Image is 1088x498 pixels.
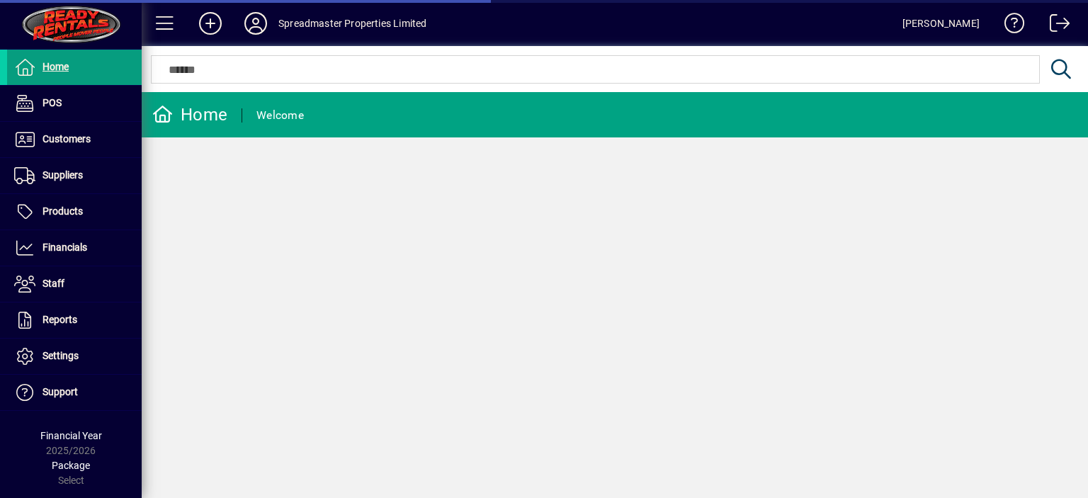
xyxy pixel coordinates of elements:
span: Financial Year [40,430,102,441]
span: Support [42,386,78,397]
a: POS [7,86,142,121]
a: Settings [7,339,142,374]
span: Home [42,61,69,72]
a: Products [7,194,142,230]
span: Customers [42,133,91,145]
span: Staff [42,278,64,289]
button: Add [188,11,233,36]
button: Profile [233,11,278,36]
a: Support [7,375,142,410]
span: Suppliers [42,169,83,181]
div: [PERSON_NAME] [902,12,980,35]
span: POS [42,97,62,108]
a: Suppliers [7,158,142,193]
a: Customers [7,122,142,157]
a: Logout [1039,3,1070,49]
span: Financials [42,242,87,253]
a: Knowledge Base [994,3,1025,49]
a: Staff [7,266,142,302]
span: Package [52,460,90,471]
div: Welcome [256,104,304,127]
a: Reports [7,302,142,338]
div: Spreadmaster Properties Limited [278,12,426,35]
span: Settings [42,350,79,361]
span: Reports [42,314,77,325]
span: Products [42,205,83,217]
div: Home [152,103,227,126]
a: Financials [7,230,142,266]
